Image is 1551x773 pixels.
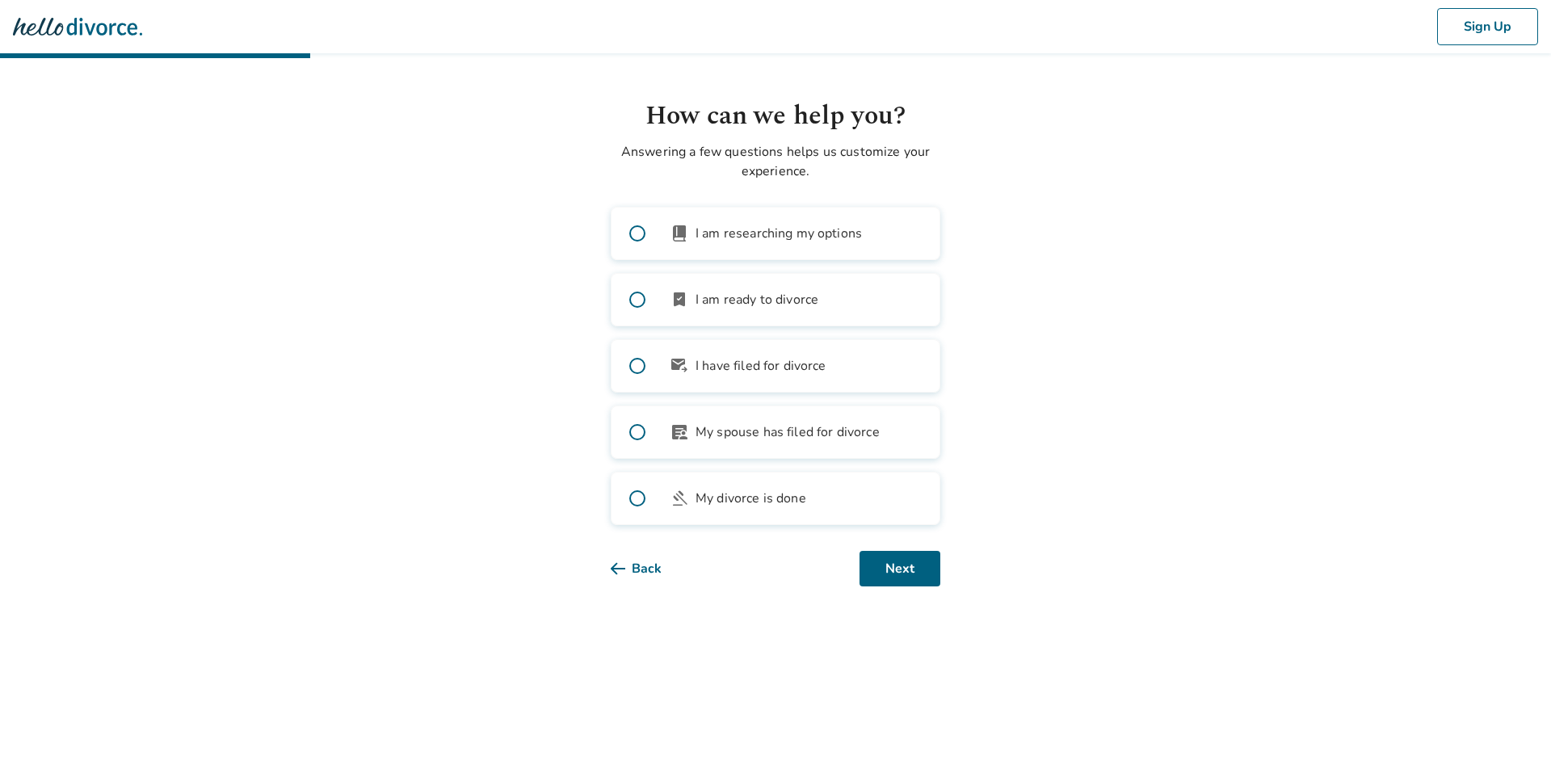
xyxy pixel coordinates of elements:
span: I have filed for divorce [696,356,826,376]
iframe: Chat Widget [1470,695,1551,773]
span: My spouse has filed for divorce [696,422,880,442]
img: Hello Divorce Logo [13,11,142,43]
span: I am ready to divorce [696,290,818,309]
button: Next [860,551,940,586]
span: book_2 [670,224,689,243]
span: bookmark_check [670,290,689,309]
span: article_person [670,422,689,442]
span: I am researching my options [696,224,862,243]
span: My divorce is done [696,489,806,508]
button: Sign Up [1437,8,1538,45]
h1: How can we help you? [611,97,940,136]
button: Back [611,551,687,586]
span: gavel [670,489,689,508]
p: Answering a few questions helps us customize your experience. [611,142,940,181]
span: outgoing_mail [670,356,689,376]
